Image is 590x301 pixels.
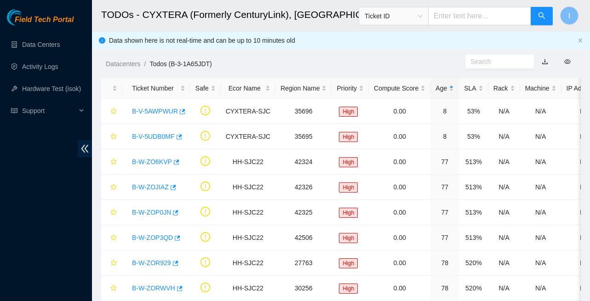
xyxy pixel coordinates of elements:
[200,156,210,166] span: exclamation-circle
[488,276,520,301] td: N/A
[200,131,210,141] span: exclamation-circle
[200,283,210,292] span: exclamation-circle
[369,149,430,175] td: 0.00
[428,7,531,25] input: Enter text here...
[578,38,583,43] span: close
[221,200,275,225] td: HH-SJC22
[7,17,74,28] a: Akamai TechnologiesField Tech Portal
[459,276,488,301] td: 520%
[538,12,545,21] span: search
[430,276,459,301] td: 78
[520,276,561,301] td: N/A
[369,124,430,149] td: 0.00
[275,175,332,200] td: 42326
[488,250,520,276] td: N/A
[106,154,117,169] button: star
[200,207,210,216] span: exclamation-circle
[520,250,561,276] td: N/A
[132,259,171,267] a: B-W-ZOR929
[488,124,520,149] td: N/A
[110,260,117,267] span: star
[459,149,488,175] td: 513%
[15,16,74,24] span: Field Tech Portal
[339,132,358,142] span: High
[488,200,520,225] td: N/A
[430,124,459,149] td: 8
[132,108,178,115] a: B-V-5AWPWUR
[221,175,275,200] td: HH-SJC22
[369,175,430,200] td: 0.00
[22,41,60,48] a: Data Centers
[275,250,332,276] td: 27763
[542,58,548,65] a: download
[106,60,140,68] a: Datacenters
[275,99,332,124] td: 35696
[339,157,358,167] span: High
[339,107,358,117] span: High
[369,225,430,250] td: 0.00
[275,124,332,149] td: 35695
[339,208,358,218] span: High
[106,256,117,270] button: star
[459,225,488,250] td: 513%
[520,200,561,225] td: N/A
[106,129,117,144] button: star
[531,7,553,25] button: search
[520,149,561,175] td: N/A
[459,175,488,200] td: 513%
[110,133,117,141] span: star
[520,225,561,250] td: N/A
[11,108,17,114] span: read
[459,124,488,149] td: 53%
[200,257,210,267] span: exclamation-circle
[369,200,430,225] td: 0.00
[221,149,275,175] td: HH-SJC22
[106,180,117,194] button: star
[221,99,275,124] td: CYXTERA-SJC
[110,159,117,166] span: star
[106,230,117,245] button: star
[568,10,570,22] span: I
[430,149,459,175] td: 77
[275,276,332,301] td: 30256
[110,184,117,191] span: star
[110,234,117,242] span: star
[221,250,275,276] td: HH-SJC22
[459,200,488,225] td: 513%
[488,225,520,250] td: N/A
[132,209,171,216] a: B-W-ZOP0JN
[430,200,459,225] td: 77
[369,276,430,301] td: 0.00
[365,9,423,23] span: Ticket ID
[459,99,488,124] td: 53%
[459,250,488,276] td: 520%
[275,149,332,175] td: 42324
[132,133,175,140] a: B-V-5UDB0MF
[339,182,358,193] span: High
[221,276,275,301] td: HH-SJC22
[520,175,561,200] td: N/A
[430,250,459,276] td: 78
[106,104,117,119] button: star
[132,284,175,292] a: B-W-ZORWVH
[22,63,58,70] a: Activity Logs
[132,183,169,191] a: B-W-ZOJIAZ
[520,99,561,124] td: N/A
[578,38,583,44] button: close
[132,234,173,241] a: B-W-ZOP3QD
[369,99,430,124] td: 0.00
[22,85,81,92] a: Hardware Test (isok)
[110,209,117,216] span: star
[200,182,210,191] span: exclamation-circle
[110,108,117,115] span: star
[560,6,579,25] button: I
[132,158,172,165] a: B-W-ZO6KVP
[488,149,520,175] td: N/A
[520,124,561,149] td: N/A
[78,140,92,157] span: double-left
[7,9,46,25] img: Akamai Technologies
[200,106,210,115] span: exclamation-circle
[149,60,212,68] a: Todos (B-3-1A65JDT)
[22,102,76,120] span: Support
[106,281,117,295] button: star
